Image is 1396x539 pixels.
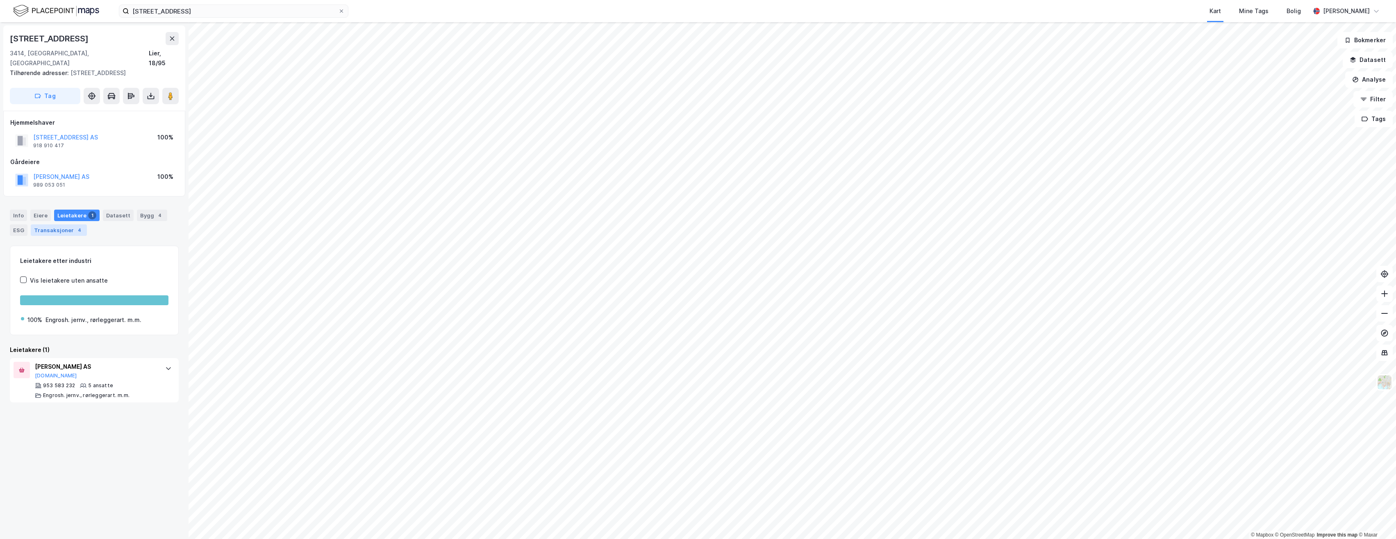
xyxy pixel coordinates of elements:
[75,226,84,234] div: 4
[33,182,65,188] div: 989 053 051
[157,172,173,182] div: 100%
[1210,6,1221,16] div: Kart
[149,48,179,68] div: Lier, 18/95
[10,88,80,104] button: Tag
[103,210,134,221] div: Datasett
[1275,532,1315,538] a: OpenStreetMap
[1239,6,1269,16] div: Mine Tags
[20,256,168,266] div: Leietakere etter industri
[10,210,27,221] div: Info
[156,211,164,219] div: 4
[1343,52,1393,68] button: Datasett
[88,211,96,219] div: 1
[35,372,77,379] button: [DOMAIN_NAME]
[31,224,87,236] div: Transaksjoner
[129,5,338,17] input: Søk på adresse, matrikkel, gårdeiere, leietakere eller personer
[10,118,178,128] div: Hjemmelshaver
[35,362,157,372] div: [PERSON_NAME] AS
[10,345,179,355] div: Leietakere (1)
[1355,500,1396,539] div: Kontrollprogram for chat
[10,68,172,78] div: [STREET_ADDRESS]
[43,392,130,399] div: Engrosh. jernv., rørleggerart. m.m.
[10,69,70,76] span: Tilhørende adresser:
[43,382,75,389] div: 953 583 232
[10,48,149,68] div: 3414, [GEOGRAPHIC_DATA], [GEOGRAPHIC_DATA]
[1251,532,1273,538] a: Mapbox
[1287,6,1301,16] div: Bolig
[157,132,173,142] div: 100%
[1355,111,1393,127] button: Tags
[27,315,42,325] div: 100%
[88,382,113,389] div: 5 ansatte
[13,4,99,18] img: logo.f888ab2527a4732fd821a326f86c7f29.svg
[10,224,27,236] div: ESG
[54,210,100,221] div: Leietakere
[10,157,178,167] div: Gårdeiere
[1353,91,1393,107] button: Filter
[1317,532,1357,538] a: Improve this map
[45,315,141,325] div: Engrosh. jernv., rørleggerart. m.m.
[137,210,167,221] div: Bygg
[30,210,51,221] div: Eiere
[1345,71,1393,88] button: Analyse
[33,142,64,149] div: 918 910 417
[30,276,108,285] div: Vis leietakere uten ansatte
[1355,500,1396,539] iframe: Chat Widget
[1337,32,1393,48] button: Bokmerker
[1377,375,1392,390] img: Z
[1323,6,1370,16] div: [PERSON_NAME]
[10,32,90,45] div: [STREET_ADDRESS]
